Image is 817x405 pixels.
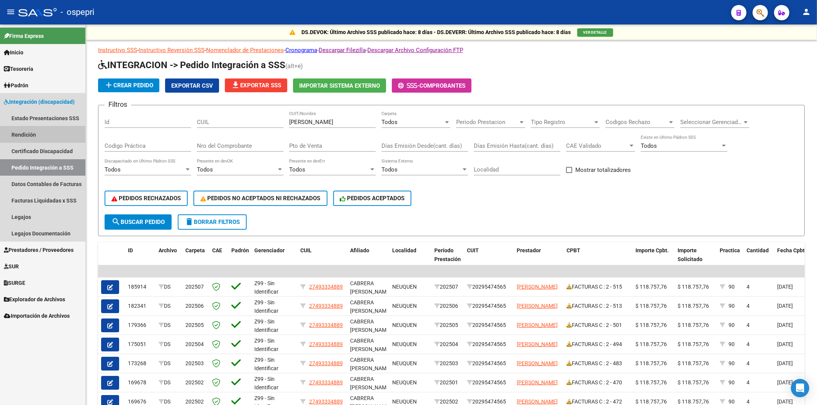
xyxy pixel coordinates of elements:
span: Z99 - Sin Identificar [254,338,278,353]
span: Localidad [392,247,416,253]
span: - [398,82,419,89]
span: 27493334889 [309,303,343,309]
span: SURGE [4,279,25,287]
mat-icon: menu [6,7,15,16]
datatable-header-cell: CAE [209,242,228,276]
span: CABRERA [PERSON_NAME], - [350,318,392,342]
datatable-header-cell: Prestador [514,242,563,276]
datatable-header-cell: Importe Solicitado [675,242,717,276]
span: 90 [729,284,735,290]
datatable-header-cell: Localidad [389,242,431,276]
span: 90 [729,322,735,328]
span: Z99 - Sin Identificar [254,280,278,295]
span: $ 118.757,76 [678,379,709,385]
a: Descargar Filezilla [319,47,366,54]
span: NEUQUEN [392,341,417,347]
span: NEUQUEN [392,379,417,385]
span: [PERSON_NAME] [517,284,558,290]
span: Fecha Cpbt [777,247,805,253]
span: [DATE] [777,322,793,328]
span: 4 [747,341,750,347]
datatable-header-cell: Período Prestación [431,242,464,276]
span: Cantidad [747,247,769,253]
span: Inicio [4,48,23,57]
span: [PERSON_NAME] [517,360,558,366]
datatable-header-cell: Cantidad [743,242,774,276]
span: 202503 [185,360,204,366]
span: INTEGRACION -> Pedido Integración a SSS [98,60,285,70]
span: Comprobantes [419,82,465,89]
div: 20295474565 [467,321,511,330]
span: $ 118.757,76 [635,303,667,309]
datatable-header-cell: Carpeta [182,242,209,276]
span: $ 118.757,76 [635,284,667,290]
div: 20295474565 [467,302,511,310]
datatable-header-cell: CUIT [464,242,514,276]
span: NEUQUEN [392,284,417,290]
span: CAE Validado [566,142,628,149]
span: - ospepri [61,4,94,21]
div: DS [159,340,179,349]
span: Carpeta [185,247,205,253]
span: CABRERA [PERSON_NAME], - [350,280,392,304]
span: $ 118.757,76 [635,341,667,347]
span: Mostrar totalizadores [575,165,631,175]
span: $ 118.757,76 [635,322,667,328]
span: 4 [747,303,750,309]
button: VER DETALLE [577,28,613,37]
span: Período Prestación [434,247,461,262]
mat-icon: person [802,7,811,16]
span: Prestadores / Proveedores [4,246,74,254]
span: 202502 [185,398,204,405]
h3: Filtros [105,99,131,110]
span: 90 [729,341,735,347]
span: Afiliado [350,247,369,253]
span: Seleccionar Gerenciador [680,119,742,126]
span: PEDIDOS NO ACEPTADOS NI RECHAZADOS [200,195,321,202]
span: [PERSON_NAME] [517,322,558,328]
div: 20295474565 [467,378,511,387]
button: -Comprobantes [392,78,472,93]
span: 202507 [185,284,204,290]
span: SUR [4,262,19,271]
span: 4 [747,322,750,328]
span: Todos [105,166,121,173]
span: [PERSON_NAME] [517,398,558,405]
button: Exportar SSS [225,78,287,92]
span: NEUQUEN [392,360,417,366]
span: Importe Solicitado [678,247,702,262]
span: NEUQUEN [392,303,417,309]
span: Borrar Filtros [185,219,240,225]
span: $ 118.757,76 [678,341,709,347]
button: Buscar Pedido [105,214,172,230]
datatable-header-cell: Fecha Cpbt [774,242,809,276]
button: PEDIDOS ACEPTADOS [333,191,412,206]
span: Firma Express [4,32,44,40]
span: Importación de Archivos [4,312,70,320]
span: (alt+e) [285,62,303,70]
a: Descargar Archivo Configuración FTP [367,47,463,54]
span: CPBT [566,247,580,253]
div: 202507 [434,283,461,291]
span: 90 [729,379,735,385]
span: ID [128,247,133,253]
span: PEDIDOS ACEPTADOS [340,195,405,202]
span: 4 [747,398,750,405]
span: 4 [747,360,750,366]
span: Practica [720,247,740,253]
div: 20295474565 [467,359,511,368]
a: Instructivo SSS [98,47,137,54]
span: CABRERA [PERSON_NAME], - [350,376,392,400]
span: CABRERA [PERSON_NAME], - [350,338,392,361]
span: [DATE] [777,341,793,347]
span: [PERSON_NAME] [517,379,558,385]
button: PEDIDOS NO ACEPTADOS NI RECHAZADOS [193,191,327,206]
div: 179366 [128,321,152,330]
span: [DATE] [777,398,793,405]
div: DS [159,321,179,330]
span: $ 118.757,76 [635,398,667,405]
span: Explorador de Archivos [4,295,65,304]
span: 90 [729,398,735,405]
span: [PERSON_NAME] [517,303,558,309]
p: - - - - - [98,46,805,54]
